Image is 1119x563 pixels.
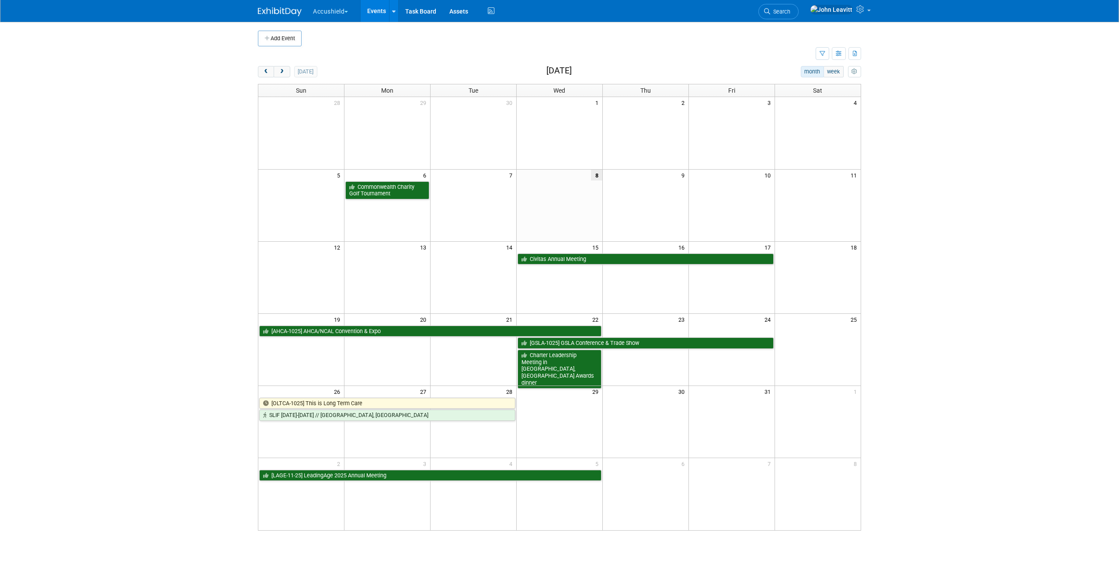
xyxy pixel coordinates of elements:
span: Tue [469,87,478,94]
span: 15 [591,242,602,253]
span: 26 [333,386,344,397]
span: Sun [296,87,306,94]
a: [LAGE-11-25] LeadingAge 2025 Annual Meeting [259,470,601,481]
span: 11 [850,170,861,181]
span: 25 [850,314,861,325]
span: 30 [678,386,688,397]
img: ExhibitDay [258,7,302,16]
span: 6 [681,458,688,469]
span: 31 [764,386,775,397]
button: next [274,66,290,77]
span: 3 [767,97,775,108]
a: [AHCA-1025] AHCA/NCAL Convention & Expo [259,326,601,337]
span: 9 [681,170,688,181]
span: Thu [640,87,651,94]
h2: [DATE] [546,66,572,76]
span: 20 [419,314,430,325]
span: 4 [508,458,516,469]
span: 30 [505,97,516,108]
i: Personalize Calendar [851,69,857,75]
span: Wed [553,87,565,94]
a: SLIF [DATE]-[DATE] // [GEOGRAPHIC_DATA], [GEOGRAPHIC_DATA] [259,410,515,421]
span: 1 [594,97,602,108]
button: week [824,66,844,77]
span: 22 [591,314,602,325]
span: 5 [336,170,344,181]
a: Commonwealth Charity Golf Tournament [345,181,429,199]
span: 18 [850,242,861,253]
button: myCustomButton [848,66,861,77]
span: 27 [419,386,430,397]
span: 1 [853,386,861,397]
a: Search [758,4,799,19]
span: 16 [678,242,688,253]
span: 7 [508,170,516,181]
span: 24 [764,314,775,325]
span: 29 [419,97,430,108]
button: prev [258,66,274,77]
a: Civitas Annual Meeting [518,254,774,265]
img: John Leavitt [810,5,853,14]
span: 14 [505,242,516,253]
span: 23 [678,314,688,325]
span: 5 [594,458,602,469]
button: Add Event [258,31,302,46]
a: [OLTCA-1025] This is Long Term Care [259,398,515,409]
span: 2 [681,97,688,108]
span: 17 [764,242,775,253]
span: Fri [728,87,735,94]
span: 3 [422,458,430,469]
span: Search [770,8,790,15]
span: 4 [853,97,861,108]
span: 6 [422,170,430,181]
a: Charter Leadership Meeting in [GEOGRAPHIC_DATA], [GEOGRAPHIC_DATA] Awards dinner [518,350,601,389]
span: Mon [381,87,393,94]
span: 8 [853,458,861,469]
span: Sat [813,87,822,94]
span: 13 [419,242,430,253]
button: month [801,66,824,77]
span: 29 [591,386,602,397]
span: 10 [764,170,775,181]
span: 2 [336,458,344,469]
span: 19 [333,314,344,325]
span: 8 [591,170,602,181]
span: 28 [505,386,516,397]
a: [GSLA-1025] GSLA Conference & Trade Show [518,337,774,349]
span: 7 [767,458,775,469]
span: 12 [333,242,344,253]
span: 21 [505,314,516,325]
span: 28 [333,97,344,108]
button: [DATE] [294,66,317,77]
